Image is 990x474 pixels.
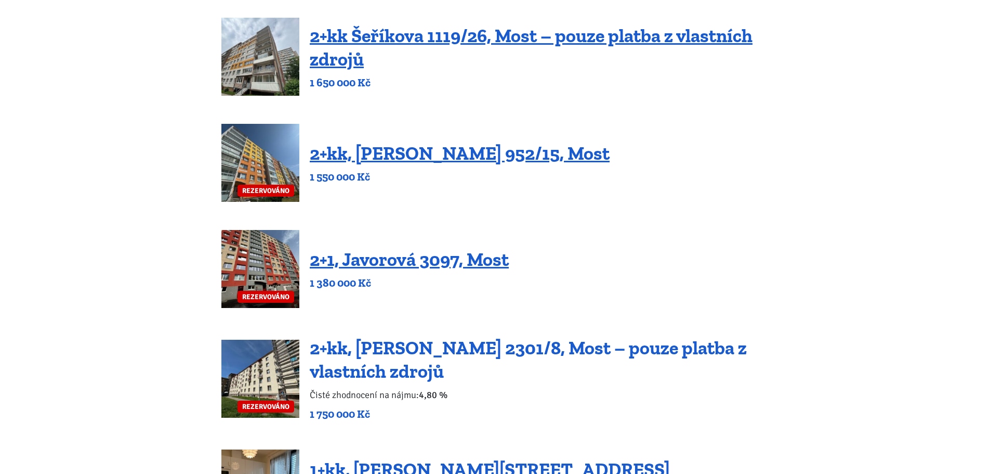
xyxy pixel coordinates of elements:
[310,388,769,402] p: Čisté zhodnocení na nájmu:
[310,142,610,164] a: 2+kk, [PERSON_NAME] 952/15, Most
[310,407,769,421] p: 1 750 000 Kč
[237,185,294,197] span: REZERVOVÁNO
[221,230,299,308] a: REZERVOVÁNO
[310,337,747,382] a: 2+kk, [PERSON_NAME] 2301/8, Most – pouze platba z vlastních zdrojů
[237,291,294,303] span: REZERVOVÁNO
[310,248,509,271] a: 2+1, Javorová 3097, Most
[419,389,447,401] b: 4,80 %
[310,276,509,290] p: 1 380 000 Kč
[310,75,769,90] p: 1 650 000 Kč
[237,401,294,413] span: REZERVOVÁNO
[221,340,299,418] a: REZERVOVÁNO
[310,24,753,70] a: 2+kk Šeříkova 1119/26, Most – pouze platba z vlastních zdrojů
[310,170,610,184] p: 1 550 000 Kč
[221,124,299,202] a: REZERVOVÁNO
